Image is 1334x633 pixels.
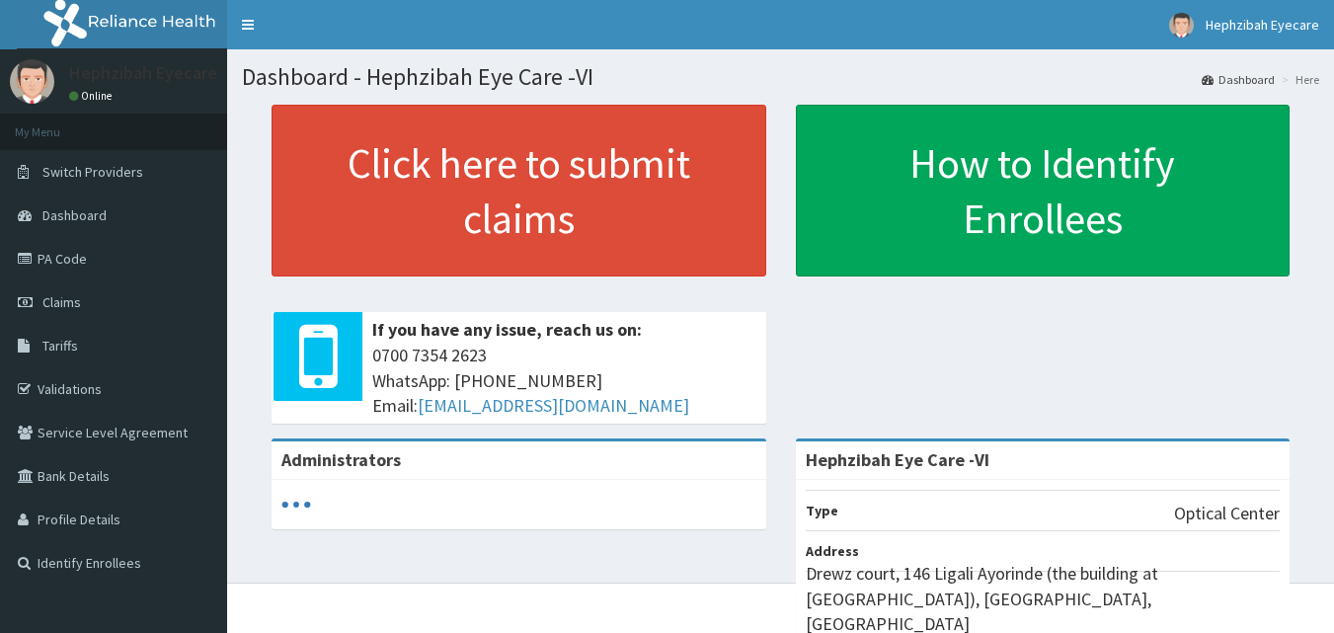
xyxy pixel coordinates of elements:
[1202,71,1275,88] a: Dashboard
[42,337,78,355] span: Tariffs
[272,105,766,277] a: Click here to submit claims
[372,318,642,341] b: If you have any issue, reach us on:
[806,542,859,560] b: Address
[242,64,1319,90] h1: Dashboard - Hephzibah Eye Care -VI
[281,448,401,471] b: Administrators
[42,293,81,311] span: Claims
[1206,16,1319,34] span: Hephzibah Eyecare
[1169,13,1194,38] img: User Image
[418,394,689,417] a: [EMAIL_ADDRESS][DOMAIN_NAME]
[69,64,217,82] p: Hephzibah Eyecare
[1277,71,1319,88] li: Here
[1174,501,1280,526] p: Optical Center
[372,343,756,419] span: 0700 7354 2623 WhatsApp: [PHONE_NUMBER] Email:
[806,448,989,471] strong: Hephzibah Eye Care -VI
[69,89,117,103] a: Online
[42,206,107,224] span: Dashboard
[42,163,143,181] span: Switch Providers
[281,490,311,519] svg: audio-loading
[10,59,54,104] img: User Image
[806,502,838,519] b: Type
[796,105,1291,277] a: How to Identify Enrollees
